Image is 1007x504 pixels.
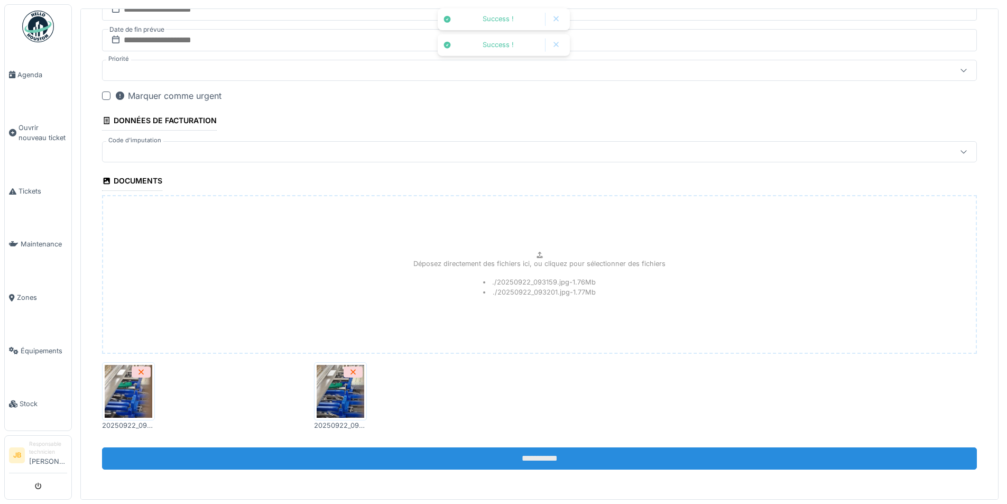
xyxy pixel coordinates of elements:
[9,447,25,463] li: JB
[17,70,67,80] span: Agenda
[5,324,71,378] a: Équipements
[20,399,67,409] span: Stock
[29,440,67,471] li: [PERSON_NAME]
[29,440,67,456] div: Responsable technicien
[413,259,666,269] p: Déposez directement des fichiers ici, ou cliquez pour sélectionner des fichiers
[317,365,364,418] img: uangomm5yxcvjg0a0dc8c0d9pzuc
[21,239,67,249] span: Maintenance
[5,164,71,218] a: Tickets
[5,377,71,430] a: Stock
[19,123,67,143] span: Ouvrir nouveau ticket
[5,102,71,165] a: Ouvrir nouveau ticket
[102,420,155,430] div: 20250922_093159.jpg
[314,420,367,430] div: 20250922_093201.jpg
[19,186,67,196] span: Tickets
[17,292,67,303] span: Zones
[102,173,162,191] div: Documents
[108,24,165,35] label: Date de fin prévue
[483,277,596,287] li: ./20250922_093159.jpg - 1.76 Mb
[105,365,152,418] img: 7w1q8zifqqpjhbtya3f2fv5d7yfv
[457,41,540,50] div: Success !
[102,113,217,131] div: Données de facturation
[5,271,71,324] a: Zones
[483,287,596,297] li: ./20250922_093201.jpg - 1.77 Mb
[9,440,67,473] a: JB Responsable technicien[PERSON_NAME]
[21,346,67,356] span: Équipements
[457,15,540,24] div: Success !
[5,48,71,102] a: Agenda
[115,89,221,102] div: Marquer comme urgent
[106,136,163,145] label: Code d'imputation
[5,218,71,271] a: Maintenance
[22,11,54,42] img: Badge_color-CXgf-gQk.svg
[106,54,131,63] label: Priorité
